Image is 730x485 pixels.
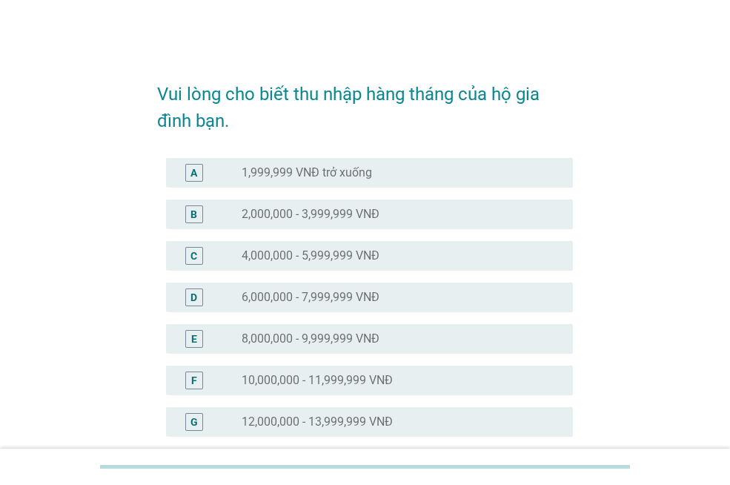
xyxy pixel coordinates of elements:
div: B [190,206,197,222]
label: 2,000,000 - 3,999,999 VNĐ [242,207,379,222]
div: A [190,165,197,180]
label: 8,000,000 - 9,999,999 VNĐ [242,331,379,346]
div: C [190,248,197,263]
div: G [190,414,198,429]
h2: Vui lòng cho biết thu nhập hàng tháng của hộ gia đình bạn. [157,66,573,134]
div: D [190,289,197,305]
label: 1,999,999 VNĐ trở xuống [242,165,372,180]
label: 10,000,000 - 11,999,999 VNĐ [242,373,393,388]
div: E [191,331,197,346]
div: F [191,372,197,388]
label: 6,000,000 - 7,999,999 VNĐ [242,290,379,305]
label: 4,000,000 - 5,999,999 VNĐ [242,248,379,263]
label: 12,000,000 - 13,999,999 VNĐ [242,415,393,429]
